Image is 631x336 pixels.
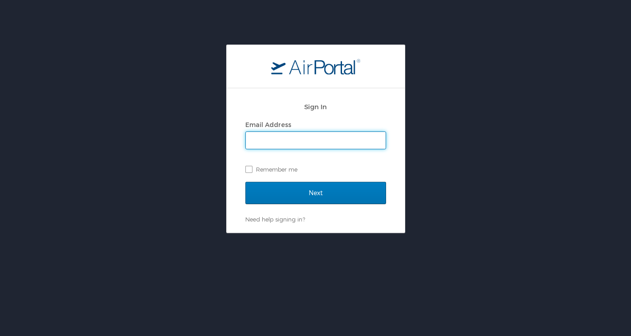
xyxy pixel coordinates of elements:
[245,216,305,223] a: Need help signing in?
[271,58,360,74] img: logo
[245,163,386,176] label: Remember me
[245,121,291,128] label: Email Address
[245,102,386,112] h2: Sign In
[245,182,386,204] input: Next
